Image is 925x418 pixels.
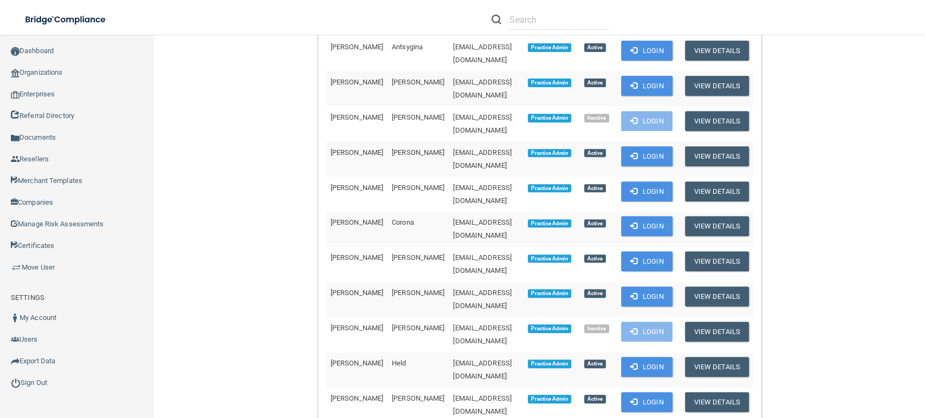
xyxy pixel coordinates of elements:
span: [PERSON_NAME] [392,324,444,332]
span: Corona [392,218,414,226]
button: Login [621,216,672,236]
img: ic_user_dark.df1a06c3.png [11,313,20,322]
span: Practice Admin [528,395,571,403]
span: [PERSON_NAME] [331,113,383,121]
span: [PERSON_NAME] [392,289,444,297]
span: [PERSON_NAME] [392,394,444,402]
span: Practice Admin [528,149,571,158]
button: Login [621,251,672,271]
button: View Details [685,322,749,342]
span: [PERSON_NAME] [331,253,383,262]
span: Practice Admin [528,324,571,333]
button: View Details [685,76,749,96]
img: enterprise.0d942306.png [11,91,20,99]
img: icon-users.e205127d.png [11,335,20,344]
span: [PERSON_NAME] [331,218,383,226]
img: ic_dashboard_dark.d01f4a41.png [11,47,20,56]
span: Active [584,219,606,228]
button: View Details [685,357,749,377]
button: Login [621,392,672,412]
span: [PERSON_NAME] [392,253,444,262]
span: [PERSON_NAME] [331,324,383,332]
span: Active [584,43,606,52]
button: View Details [685,111,749,131]
button: Login [621,111,672,131]
img: organization-icon.f8decf85.png [11,69,20,77]
span: [EMAIL_ADDRESS][DOMAIN_NAME] [453,113,512,134]
span: [PERSON_NAME] [331,359,383,367]
button: View Details [685,251,749,271]
span: Antsygina [392,43,423,51]
span: Practice Admin [528,43,571,52]
span: [EMAIL_ADDRESS][DOMAIN_NAME] [453,289,512,310]
span: Practice Admin [528,254,571,263]
button: Login [621,322,672,342]
button: Login [621,286,672,306]
img: ic_reseller.de258add.png [11,155,20,164]
span: [PERSON_NAME] [392,78,444,86]
span: Active [584,289,606,298]
span: Practice Admin [528,114,571,122]
span: Practice Admin [528,184,571,193]
span: [EMAIL_ADDRESS][DOMAIN_NAME] [453,394,512,415]
button: View Details [685,286,749,306]
span: Active [584,360,606,368]
span: Active [584,149,606,158]
img: ic_power_dark.7ecde6b1.png [11,378,21,388]
button: View Details [685,392,749,412]
img: ic-search.3b580494.png [491,15,501,24]
span: [PERSON_NAME] [331,43,383,51]
input: Search [509,10,609,30]
img: bridge_compliance_login_screen.278c3ca4.svg [16,9,116,31]
span: Active [584,79,606,87]
button: Login [621,357,672,377]
span: [PERSON_NAME] [392,148,444,156]
span: Practice Admin [528,219,571,228]
span: [PERSON_NAME] [331,148,383,156]
span: [EMAIL_ADDRESS][DOMAIN_NAME] [453,184,512,205]
span: [EMAIL_ADDRESS][DOMAIN_NAME] [453,43,512,64]
span: [PERSON_NAME] [331,289,383,297]
button: Login [621,76,672,96]
span: [PERSON_NAME] [331,78,383,86]
span: Active [584,395,606,403]
label: SETTINGS [11,291,44,304]
button: View Details [685,41,749,61]
img: icon-documents.8dae5593.png [11,134,20,142]
span: [PERSON_NAME] [331,184,383,192]
span: Inactive [584,324,610,333]
img: icon-export.b9366987.png [11,357,20,365]
button: Login [621,146,672,166]
span: [EMAIL_ADDRESS][DOMAIN_NAME] [453,78,512,99]
span: Active [584,184,606,193]
span: [EMAIL_ADDRESS][DOMAIN_NAME] [453,359,512,380]
button: View Details [685,181,749,201]
span: Active [584,254,606,263]
span: Held [392,359,406,367]
span: Inactive [584,114,610,122]
span: [EMAIL_ADDRESS][DOMAIN_NAME] [453,253,512,275]
span: [EMAIL_ADDRESS][DOMAIN_NAME] [453,148,512,169]
span: [PERSON_NAME] [392,113,444,121]
span: [EMAIL_ADDRESS][DOMAIN_NAME] [453,324,512,345]
span: Practice Admin [528,289,571,298]
span: [EMAIL_ADDRESS][DOMAIN_NAME] [453,218,512,239]
span: Practice Admin [528,360,571,368]
img: briefcase.64adab9b.png [11,262,22,273]
span: [PERSON_NAME] [392,184,444,192]
span: [PERSON_NAME] [331,394,383,402]
button: Login [621,41,672,61]
button: View Details [685,146,749,166]
button: View Details [685,216,749,236]
span: Practice Admin [528,79,571,87]
button: Login [621,181,672,201]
